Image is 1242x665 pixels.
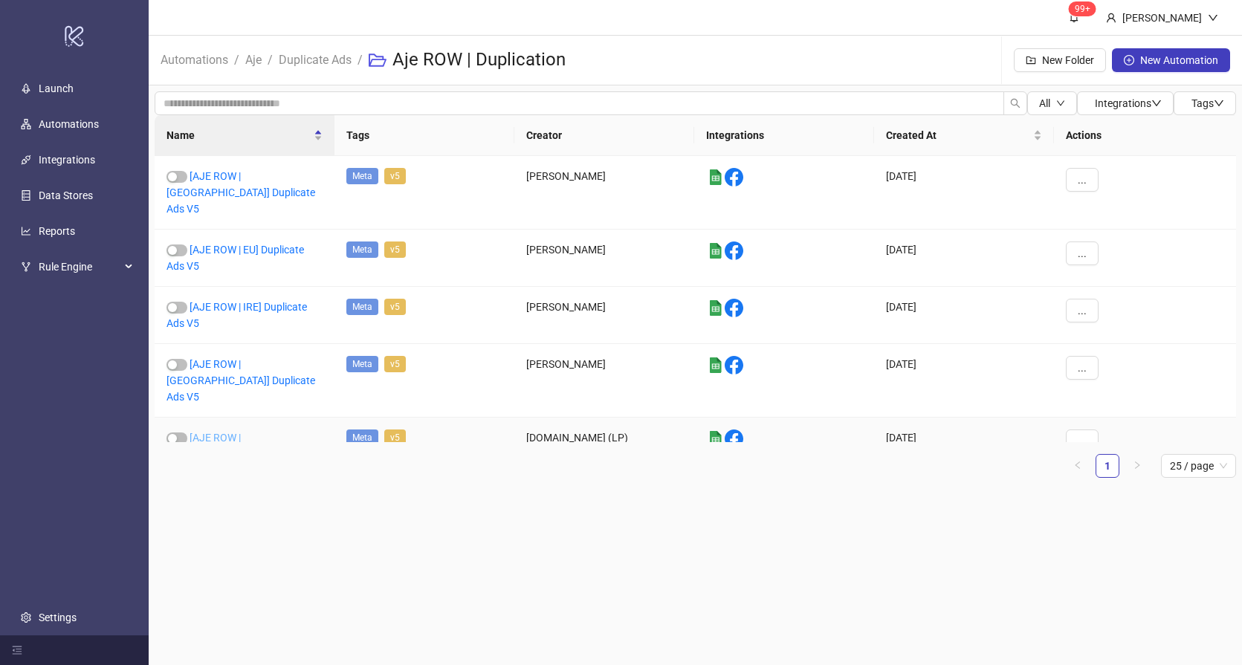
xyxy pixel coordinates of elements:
[1078,362,1087,374] span: ...
[166,244,304,272] a: [AJE ROW | EU] Duplicate Ads V5
[1078,247,1087,259] span: ...
[1208,13,1218,23] span: down
[12,645,22,655] span: menu-fold
[874,230,1054,287] div: [DATE]
[346,241,378,258] span: Meta
[346,299,378,315] span: Meta
[358,36,363,84] li: /
[1124,55,1134,65] span: plus-circle
[1077,91,1174,115] button: Integrationsdown
[392,48,566,72] h3: Aje ROW | Duplication
[1078,174,1087,186] span: ...
[1056,99,1065,108] span: down
[1039,97,1050,109] span: All
[1133,461,1142,470] span: right
[384,299,406,315] span: v5
[1073,461,1082,470] span: left
[1116,10,1208,26] div: [PERSON_NAME]
[242,51,265,67] a: Aje
[158,51,231,67] a: Automations
[1069,1,1096,16] sup: 1670
[39,118,99,130] a: Automations
[514,418,694,491] div: [DOMAIN_NAME] (LP)
[874,418,1054,491] div: [DATE]
[1078,435,1087,447] span: ...
[1066,168,1099,192] button: ...
[1191,97,1224,109] span: Tags
[514,287,694,344] div: [PERSON_NAME]
[155,115,334,156] th: Name
[1106,13,1116,23] span: user
[514,344,694,418] div: [PERSON_NAME]
[384,168,406,184] span: v5
[268,36,273,84] li: /
[1174,91,1236,115] button: Tagsdown
[694,115,874,156] th: Integrations
[1066,454,1090,478] li: Previous Page
[1066,356,1099,380] button: ...
[39,252,120,282] span: Rule Engine
[1042,54,1094,66] span: New Folder
[334,115,514,156] th: Tags
[874,156,1054,230] div: [DATE]
[369,51,386,69] span: folder-open
[1151,98,1162,108] span: down
[346,356,378,372] span: Meta
[346,168,378,184] span: Meta
[276,51,355,67] a: Duplicate Ads
[166,170,315,215] a: [AJE ROW | [GEOGRAPHIC_DATA]] Duplicate Ads V5
[166,358,315,403] a: [AJE ROW | [GEOGRAPHIC_DATA]] Duplicate Ads V5
[1027,91,1077,115] button: Alldown
[874,344,1054,418] div: [DATE]
[1014,48,1106,72] button: New Folder
[1161,454,1236,478] div: Page Size
[1066,429,1099,453] button: ...
[234,36,239,84] li: /
[166,127,311,143] span: Name
[1078,305,1087,317] span: ...
[1214,98,1224,108] span: down
[1140,54,1218,66] span: New Automation
[1112,48,1230,72] button: New Automation
[384,356,406,372] span: v5
[886,127,1030,143] span: Created At
[1066,241,1099,265] button: ...
[874,287,1054,344] div: [DATE]
[166,301,307,329] a: [AJE ROW | IRE] Duplicate Ads V5
[1095,97,1162,109] span: Integrations
[874,115,1054,156] th: Created At
[1096,455,1119,477] a: 1
[384,429,406,446] span: v5
[1026,55,1036,65] span: folder-add
[1170,455,1227,477] span: 25 / page
[39,225,75,237] a: Reports
[1054,115,1236,156] th: Actions
[39,154,95,166] a: Integrations
[346,429,378,446] span: Meta
[1066,299,1099,322] button: ...
[39,189,93,201] a: Data Stores
[1096,454,1119,478] li: 1
[1069,12,1079,22] span: bell
[514,230,694,287] div: [PERSON_NAME]
[514,156,694,230] div: [PERSON_NAME]
[1010,98,1021,108] span: search
[1125,454,1149,478] button: right
[514,115,694,156] th: Creator
[21,262,31,272] span: fork
[1066,454,1090,478] button: left
[1125,454,1149,478] li: Next Page
[39,82,74,94] a: Launch
[39,612,77,623] a: Settings
[384,241,406,258] span: v5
